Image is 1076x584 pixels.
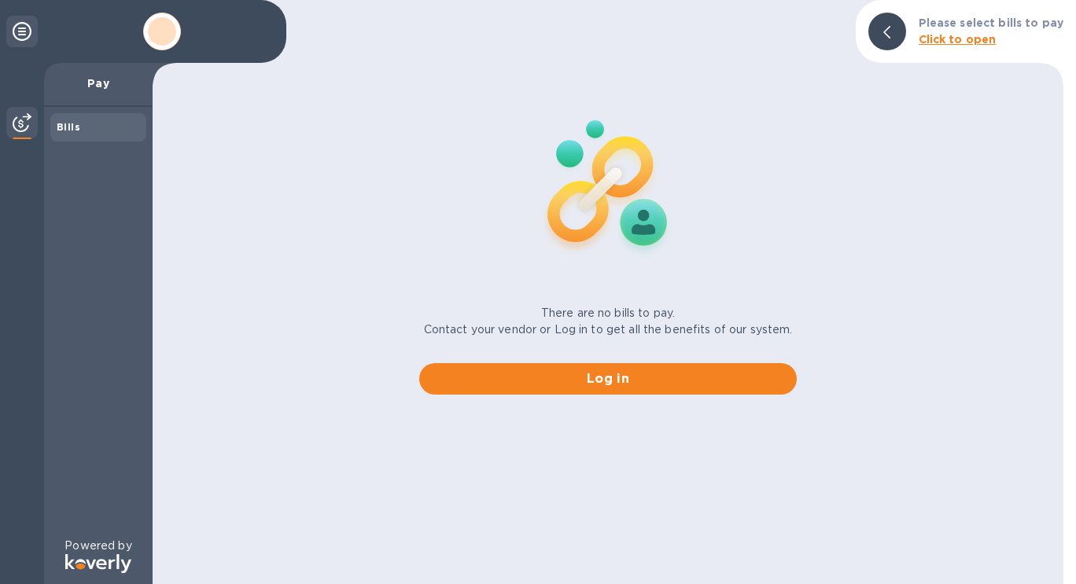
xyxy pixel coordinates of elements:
[919,17,1063,29] b: Please select bills to pay
[432,369,784,388] span: Log in
[57,121,80,133] b: Bills
[419,363,797,395] button: Log in
[919,33,997,46] b: Click to open
[57,75,140,91] p: Pay
[424,305,793,338] p: There are no bills to pay. Contact your vendor or Log in to get all the benefits of our system.
[65,554,131,573] img: Logo
[64,538,131,554] p: Powered by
